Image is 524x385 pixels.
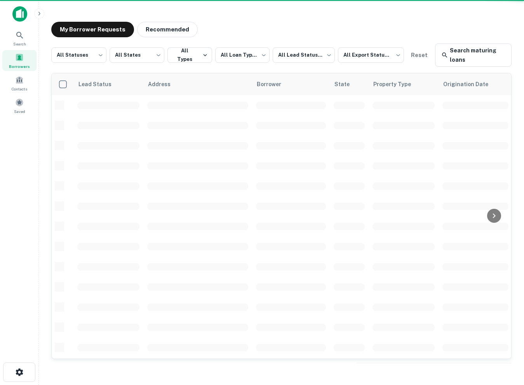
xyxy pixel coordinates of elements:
[2,28,37,49] a: Search
[110,45,165,65] div: All States
[148,80,181,89] span: Address
[257,80,291,89] span: Borrower
[14,108,25,114] span: Saved
[369,73,439,95] th: Property Type
[143,73,252,95] th: Address
[78,80,122,89] span: Lead Status
[12,86,27,92] span: Contacts
[73,73,143,95] th: Lead Status
[407,47,432,63] button: Reset
[167,47,212,63] button: All Types
[2,95,37,116] a: Saved
[435,43,512,67] a: Search maturing loans
[330,73,369,95] th: State
[485,323,524,360] iframe: Chat Widget
[252,73,330,95] th: Borrower
[373,80,421,89] span: Property Type
[51,22,134,37] button: My Borrower Requests
[443,80,498,89] span: Origination Date
[2,50,37,71] a: Borrowers
[13,41,26,47] span: Search
[2,73,37,94] a: Contacts
[51,45,106,65] div: All Statuses
[338,45,404,65] div: All Export Statuses
[9,63,30,69] span: Borrowers
[273,45,335,65] div: All Lead Statuses
[334,80,360,89] span: State
[12,6,27,22] img: capitalize-icon.png
[137,22,198,37] button: Recommended
[439,73,512,95] th: Origination Date
[215,45,270,65] div: All Loan Types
